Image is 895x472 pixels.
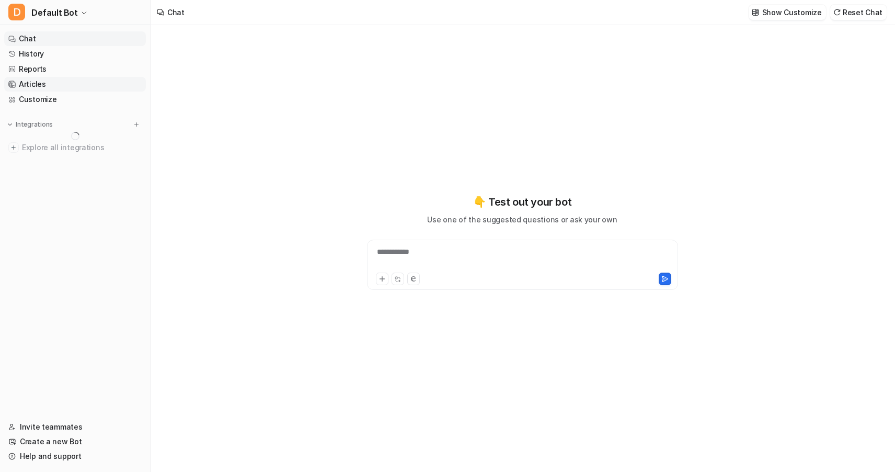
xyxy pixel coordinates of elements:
[762,7,822,18] p: Show Customize
[16,120,53,129] p: Integrations
[4,47,146,61] a: History
[4,140,146,155] a: Explore all integrations
[6,121,14,128] img: expand menu
[833,8,841,16] img: reset
[4,62,146,76] a: Reports
[752,8,759,16] img: customize
[4,434,146,449] a: Create a new Bot
[4,449,146,464] a: Help and support
[133,121,140,128] img: menu_add.svg
[4,77,146,92] a: Articles
[4,119,56,130] button: Integrations
[830,5,887,20] button: Reset Chat
[4,31,146,46] a: Chat
[749,5,826,20] button: Show Customize
[8,4,25,20] span: D
[473,194,571,210] p: 👇 Test out your bot
[4,92,146,107] a: Customize
[8,142,19,153] img: explore all integrations
[427,214,617,225] p: Use one of the suggested questions or ask your own
[31,5,78,20] span: Default Bot
[4,420,146,434] a: Invite teammates
[22,139,142,156] span: Explore all integrations
[167,7,185,18] div: Chat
